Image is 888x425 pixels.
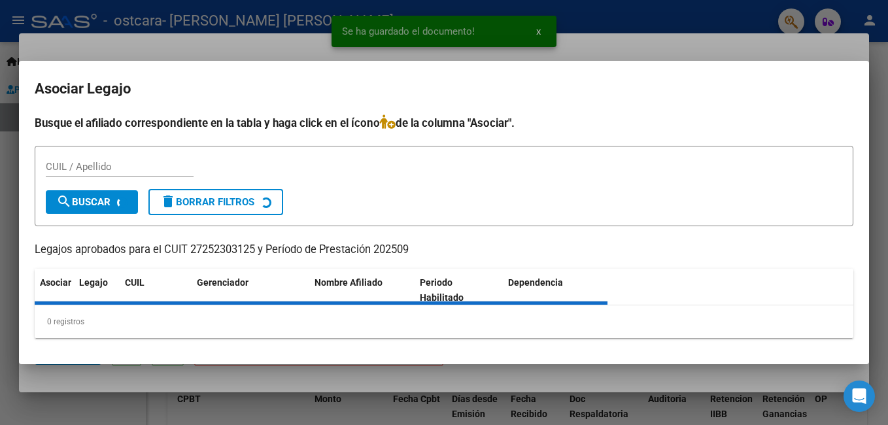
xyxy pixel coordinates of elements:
[197,277,248,288] span: Gerenciador
[35,114,853,131] h4: Busque el afiliado correspondiente en la tabla y haga click en el ícono de la columna "Asociar".
[415,269,503,312] datatable-header-cell: Periodo Habilitado
[844,381,875,412] div: Open Intercom Messenger
[160,194,176,209] mat-icon: delete
[56,194,72,209] mat-icon: search
[35,269,74,312] datatable-header-cell: Asociar
[420,277,464,303] span: Periodo Habilitado
[35,305,853,338] div: 0 registros
[79,277,108,288] span: Legajo
[40,277,71,288] span: Asociar
[35,76,853,101] h2: Asociar Legajo
[508,277,563,288] span: Dependencia
[56,196,111,208] span: Buscar
[309,269,415,312] datatable-header-cell: Nombre Afiliado
[315,277,383,288] span: Nombre Afiliado
[192,269,309,312] datatable-header-cell: Gerenciador
[74,269,120,312] datatable-header-cell: Legajo
[35,242,853,258] p: Legajos aprobados para el CUIT 27252303125 y Período de Prestación 202509
[148,189,283,215] button: Borrar Filtros
[503,269,608,312] datatable-header-cell: Dependencia
[120,269,192,312] datatable-header-cell: CUIL
[125,277,145,288] span: CUIL
[160,196,254,208] span: Borrar Filtros
[46,190,138,214] button: Buscar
